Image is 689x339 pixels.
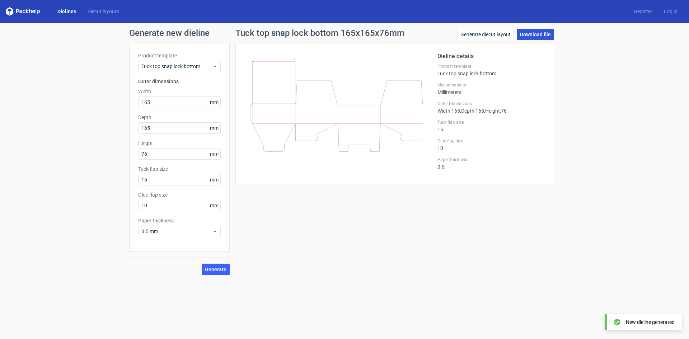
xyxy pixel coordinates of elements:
[82,8,125,15] a: Diecut layouts
[138,191,221,198] label: Glue flap size
[437,82,545,95] div: Millimeters
[437,82,545,88] label: Measurements
[460,108,484,114] span: , Depth : 165
[437,119,545,125] label: Tuck flap size
[52,8,82,15] a: Dielines
[202,264,230,275] button: Generate
[517,29,554,40] a: Download file
[484,108,507,114] span: , Height : 76
[138,52,221,59] label: Product template
[437,138,545,144] label: Glue flap size
[205,267,226,272] span: Generate
[235,29,404,37] h1: Tuck top snap lock bottom 165x165x76mm
[138,88,221,95] label: Width
[208,200,220,211] span: mm
[628,8,658,15] a: Register
[138,217,221,224] label: Paper thickness
[208,123,220,133] span: mm
[437,101,545,107] label: Outer Dimensions
[208,174,220,185] span: mm
[437,108,460,114] span: Width : 165
[138,78,221,85] h3: Outer dimensions
[138,165,221,173] label: Tuck flap size
[658,8,683,15] a: Log in
[141,63,212,70] span: Tuck top snap lock bottom
[129,29,560,37] h1: Generate new dieline
[138,114,221,121] label: Depth
[138,140,221,147] label: Height
[437,119,545,132] div: 15
[437,157,545,163] label: Paper thickness
[208,97,220,108] span: mm
[208,149,220,159] span: mm
[437,52,545,61] h2: Dieline details
[437,157,545,170] div: 0.5
[437,63,545,76] div: Tuck top snap lock bottom
[626,319,675,326] div: New dieline generated
[457,29,514,40] a: Generate diecut layout
[141,228,212,235] span: 0.5 mm
[437,138,545,151] div: 10
[437,63,545,69] label: Product template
